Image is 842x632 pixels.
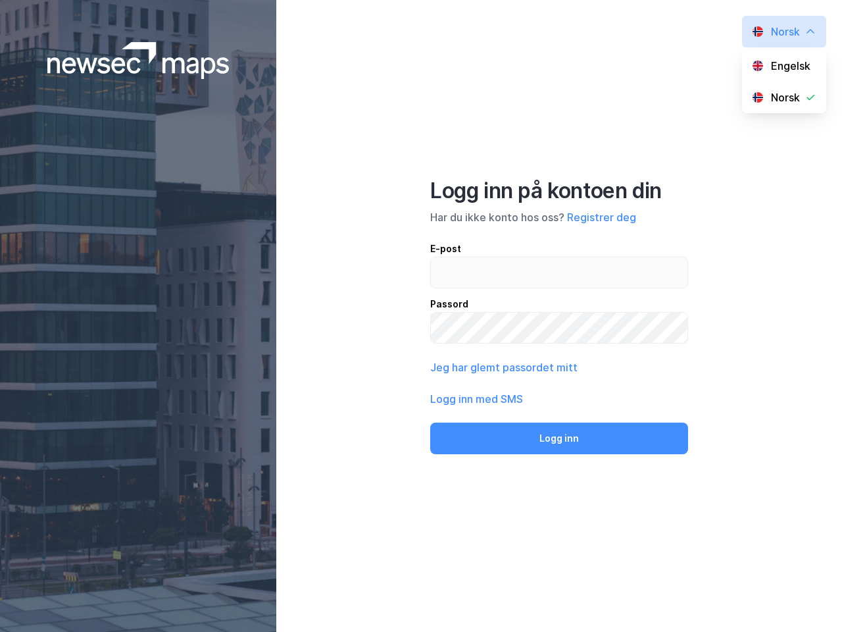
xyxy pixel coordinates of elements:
div: Engelsk [771,58,810,74]
div: Norsk [771,90,800,105]
div: E-post [430,241,688,257]
div: Logg inn på kontoen din [430,178,688,204]
button: Registrer deg [567,209,636,225]
div: Passord [430,296,688,312]
div: Har du ikke konto hos oss? [430,209,688,225]
button: Jeg har glemt passordet mitt [430,359,578,375]
iframe: Chat Widget [776,569,842,632]
button: Logg inn med SMS [430,391,523,407]
button: Logg inn [430,423,688,454]
div: Norsk [771,24,800,39]
img: logoWhite.bf58a803f64e89776f2b079ca2356427.svg [47,42,230,79]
